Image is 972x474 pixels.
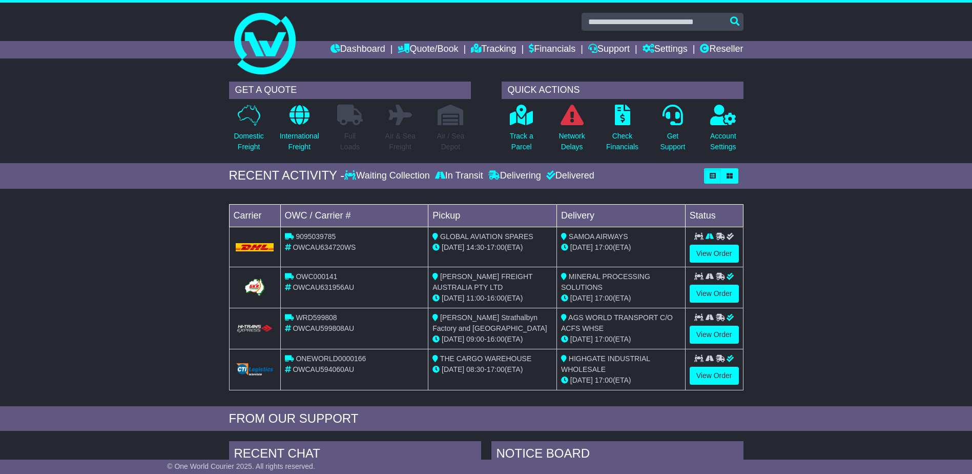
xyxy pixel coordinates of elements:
div: NOTICE BOARD [491,441,743,469]
a: Dashboard [330,41,385,58]
img: GetCarrierServiceLogo [236,363,274,376]
span: [DATE] [442,335,464,343]
span: [DATE] [570,294,593,302]
span: ONEWORLD0000166 [296,354,366,363]
div: (ETA) [561,375,681,386]
a: NetworkDelays [558,104,585,158]
span: [DATE] [570,335,593,343]
div: FROM OUR SUPPORT [229,411,743,426]
span: OWCAU594060AU [293,365,354,373]
span: [PERSON_NAME] FREIGHT AUSTRALIA PTY LTD [432,272,532,291]
a: Reseller [700,41,743,58]
a: View Order [690,326,739,344]
div: RECENT ACTIVITY - [229,168,345,183]
a: View Order [690,245,739,263]
span: THE CARGO WAREHOUSE [440,354,531,363]
span: 17:00 [487,365,505,373]
p: Air / Sea Depot [437,131,465,152]
a: View Order [690,285,739,303]
span: [DATE] [570,376,593,384]
div: GET A QUOTE [229,82,471,99]
div: Waiting Collection [344,170,432,182]
span: 09:00 [466,335,484,343]
p: Air & Sea Freight [385,131,416,152]
div: - (ETA) [432,334,552,345]
a: CheckFinancials [606,104,639,158]
a: Quote/Book [398,41,458,58]
a: Track aParcel [509,104,534,158]
span: MINERAL PROCESSING SOLUTIONS [561,272,650,291]
a: Tracking [471,41,516,58]
span: 17:00 [595,335,613,343]
span: [DATE] [442,365,464,373]
span: [DATE] [442,294,464,302]
span: OWCAU634720WS [293,243,356,251]
span: 16:00 [487,335,505,343]
div: QUICK ACTIONS [502,82,743,99]
img: GetCarrierServiceLogo [243,277,266,298]
a: DomesticFreight [233,104,264,158]
td: Delivery [556,204,685,227]
div: RECENT CHAT [229,441,481,469]
div: - (ETA) [432,242,552,253]
span: OWCAU599808AU [293,324,354,332]
span: 17:00 [595,376,613,384]
p: Account Settings [710,131,736,152]
a: Support [588,41,630,58]
span: 17:00 [487,243,505,251]
a: Financials [529,41,575,58]
a: AccountSettings [710,104,737,158]
p: Track a Parcel [510,131,533,152]
span: 08:30 [466,365,484,373]
div: (ETA) [561,242,681,253]
span: GLOBAL AVIATION SPARES [440,232,533,241]
span: © One World Courier 2025. All rights reserved. [167,462,315,470]
span: OWCAU631956AU [293,283,354,291]
td: Pickup [428,204,557,227]
a: InternationalFreight [279,104,320,158]
span: 14:30 [466,243,484,251]
span: 11:00 [466,294,484,302]
span: 9095039785 [296,232,336,241]
a: Settings [643,41,688,58]
div: (ETA) [561,334,681,345]
p: Full Loads [337,131,363,152]
span: HIGHGATE INDUSTRIAL WHOLESALE [561,354,650,373]
span: [DATE] [442,243,464,251]
img: HiTrans.png [236,324,274,334]
div: Delivered [544,170,594,182]
div: Delivering [486,170,544,182]
span: WRD599808 [296,313,337,322]
span: AGS WORLD TRANSPORT C/O ACFS WHSE [561,313,673,332]
p: Check Financials [606,131,638,152]
div: - (ETA) [432,293,552,304]
p: Domestic Freight [234,131,263,152]
span: 17:00 [595,294,613,302]
span: OWC000141 [296,272,337,281]
p: Network Delays [559,131,585,152]
a: View Order [690,367,739,385]
td: Status [685,204,743,227]
img: DHL.png [236,243,274,251]
td: OWC / Carrier # [280,204,428,227]
span: SAMOA AIRWAYS [569,232,628,241]
p: Get Support [660,131,685,152]
a: GetSupport [659,104,686,158]
td: Carrier [229,204,280,227]
p: International Freight [280,131,319,152]
span: [DATE] [570,243,593,251]
div: - (ETA) [432,364,552,375]
div: In Transit [432,170,486,182]
span: 16:00 [487,294,505,302]
span: 17:00 [595,243,613,251]
div: (ETA) [561,293,681,304]
span: [PERSON_NAME] Strathalbyn Factory and [GEOGRAPHIC_DATA] [432,313,547,332]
